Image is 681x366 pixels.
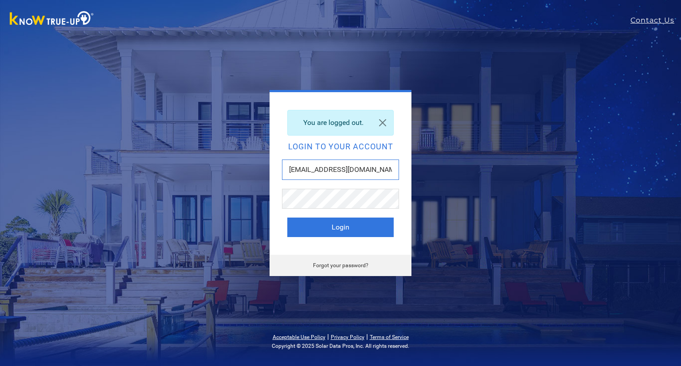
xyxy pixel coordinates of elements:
[273,334,325,340] a: Acceptable Use Policy
[370,334,409,340] a: Terms of Service
[313,262,368,269] a: Forgot your password?
[366,332,368,341] span: |
[331,334,364,340] a: Privacy Policy
[630,15,681,26] a: Contact Us
[5,9,98,29] img: Know True-Up
[287,110,394,136] div: You are logged out.
[327,332,329,341] span: |
[287,218,394,237] button: Login
[282,160,399,180] input: Email
[287,143,394,151] h2: Login to your account
[372,110,393,135] a: Close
